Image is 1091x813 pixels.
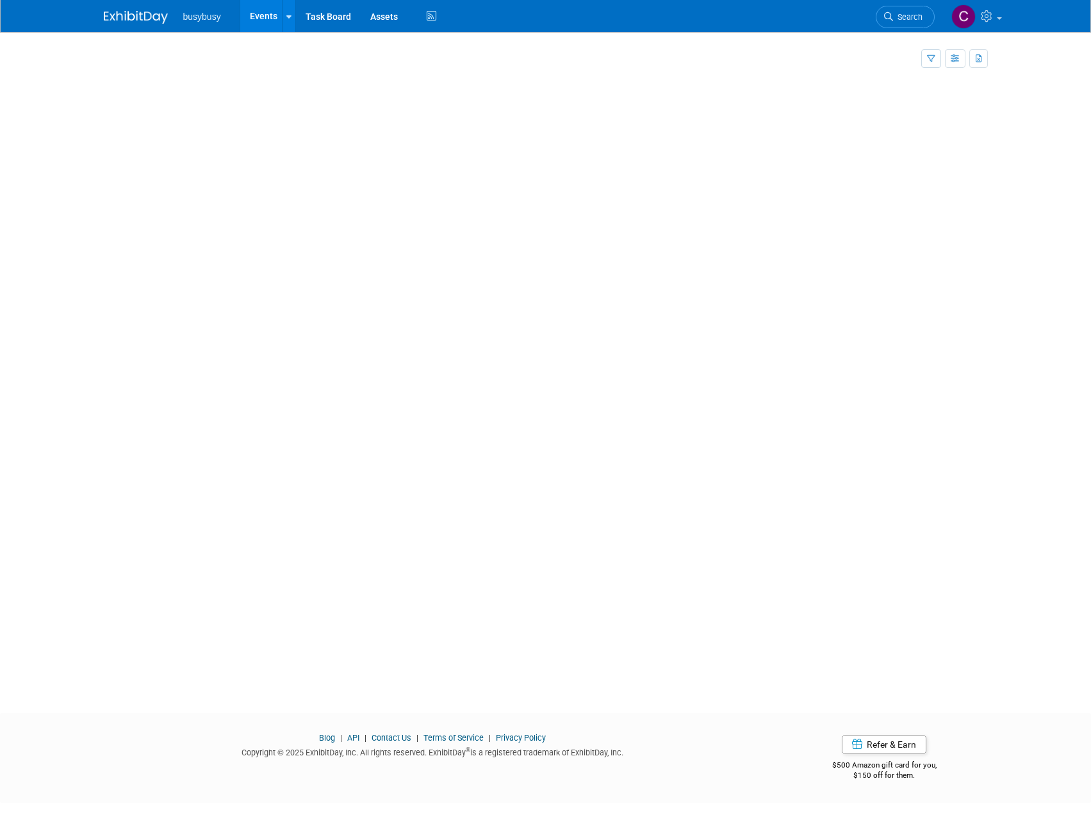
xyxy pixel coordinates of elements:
img: ExhibitDay [104,11,168,24]
a: Privacy Policy [496,733,546,743]
a: Contact Us [372,733,411,743]
span: | [413,733,422,743]
span: busybusy [183,12,221,22]
div: $150 off for them. [781,770,988,781]
span: Search [893,12,923,22]
a: Terms of Service [423,733,484,743]
span: | [337,733,345,743]
a: API [347,733,359,743]
sup: ® [466,746,470,753]
div: Copyright © 2025 ExhibitDay, Inc. All rights reserved. ExhibitDay is a registered trademark of Ex... [104,744,762,759]
a: Search [876,6,935,28]
span: | [361,733,370,743]
img: Collin Larson [951,4,976,29]
a: Refer & Earn [842,735,926,754]
div: $500 Amazon gift card for you, [781,752,988,781]
a: Blog [319,733,335,743]
span: | [486,733,494,743]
